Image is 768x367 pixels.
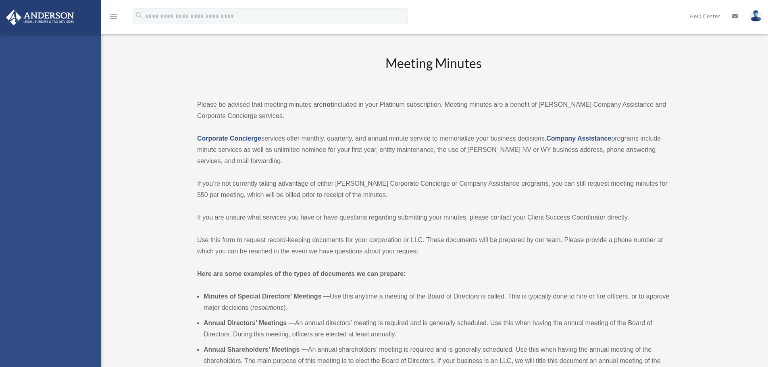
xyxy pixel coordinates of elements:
[135,11,144,20] i: search
[323,101,333,108] strong: not
[204,293,330,300] b: Minutes of Special Directors’ Meetings —
[204,319,295,326] b: Annual Directors’ Meetings —
[546,135,611,142] a: Company Assistance
[204,346,308,353] b: Annual Shareholders’ Meetings —
[197,54,670,88] h2: Meeting Minutes
[4,10,77,25] img: Anderson Advisors Platinum Portal
[204,291,670,313] li: Use this anytime a meeting of the Board of Directors is called. This is typically done to hire or...
[197,99,670,122] p: Please be advised that meeting minutes are included in your Platinum subscription. Meeting minute...
[197,212,670,223] p: If you are unsure what services you have or have questions regarding submitting your minutes, ple...
[204,317,670,340] li: An annual directors’ meeting is required and is generally scheduled. Use this when having the ann...
[197,133,670,167] p: services offer monthly, quarterly, and annual minute service to memorialize your business decisio...
[197,135,261,142] a: Corporate Concierge
[109,14,119,21] a: menu
[109,11,119,21] i: menu
[197,178,670,201] p: If you’re not currently taking advantage of either [PERSON_NAME] Corporate Concierge or Company A...
[750,10,762,22] img: User Pic
[252,304,283,311] em: resolutions
[197,234,670,257] p: Use this form to request record-keeping documents for your corporation or LLC. These documents wi...
[197,270,406,277] strong: Here are some examples of the types of documents we can prepare:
